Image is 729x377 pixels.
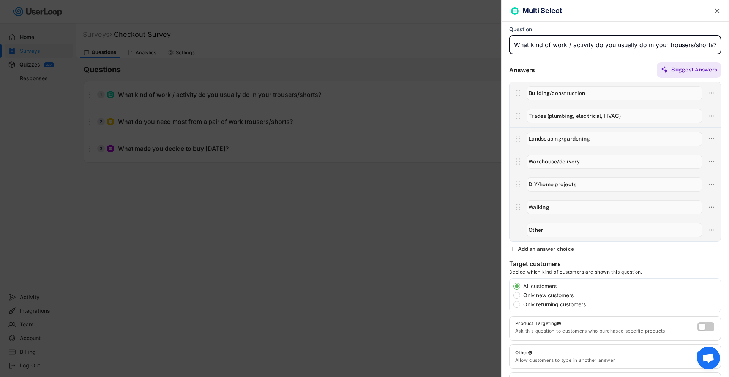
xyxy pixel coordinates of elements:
[509,269,642,278] div: Decide which kind of customers are shown this question.
[509,260,561,269] div: Target customers
[509,66,535,74] div: Answers
[715,7,720,15] text: 
[527,200,702,214] input: Walking
[521,284,721,289] label: All customers
[671,66,717,73] div: Suggest Answers
[509,36,721,54] input: Type your question here...
[522,7,697,15] h6: Multi Select
[697,347,720,369] div: Open chat
[661,66,669,74] img: MagicMajor%20%28Purple%29.svg
[527,109,702,123] input: Trades (plumbing, electrical, HVAC)
[513,9,517,13] img: ListMajor.svg
[521,302,721,307] label: Only returning customers
[518,246,574,252] div: Add an answer choice
[527,132,702,146] input: Landscaping/gardening
[509,26,532,33] div: Question
[515,320,697,326] div: Product Targeting
[515,328,697,334] div: Ask this question to customers who purchased specific products
[515,357,697,363] div: Allow customers to type in another answer
[527,155,702,169] input: Warehouse/delivery
[521,293,721,298] label: Only new customers
[527,86,702,100] input: Building/construction
[527,223,702,237] input: Other
[713,7,721,15] button: 
[515,350,697,356] div: Other
[527,177,702,192] input: DIY/home projects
